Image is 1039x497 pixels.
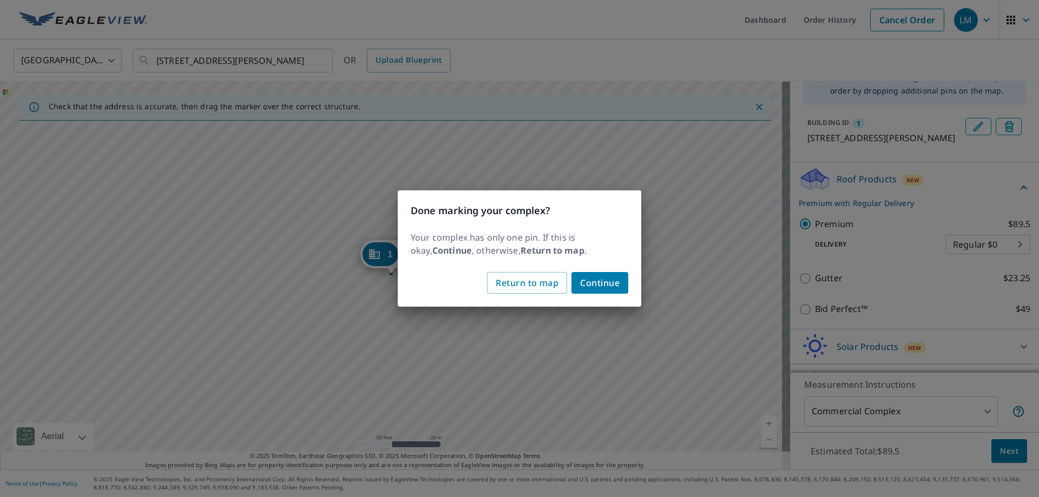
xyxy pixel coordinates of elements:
[571,272,628,294] button: Continue
[521,244,584,256] b: Return to map
[411,203,628,218] h3: Done marking your complex?
[432,244,472,256] b: Continue
[411,231,628,257] p: Your complex has only one pin. If this is okay, , otherwise, .
[496,275,558,290] span: Return to map
[487,272,567,294] button: Return to map
[580,275,620,290] span: Continue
